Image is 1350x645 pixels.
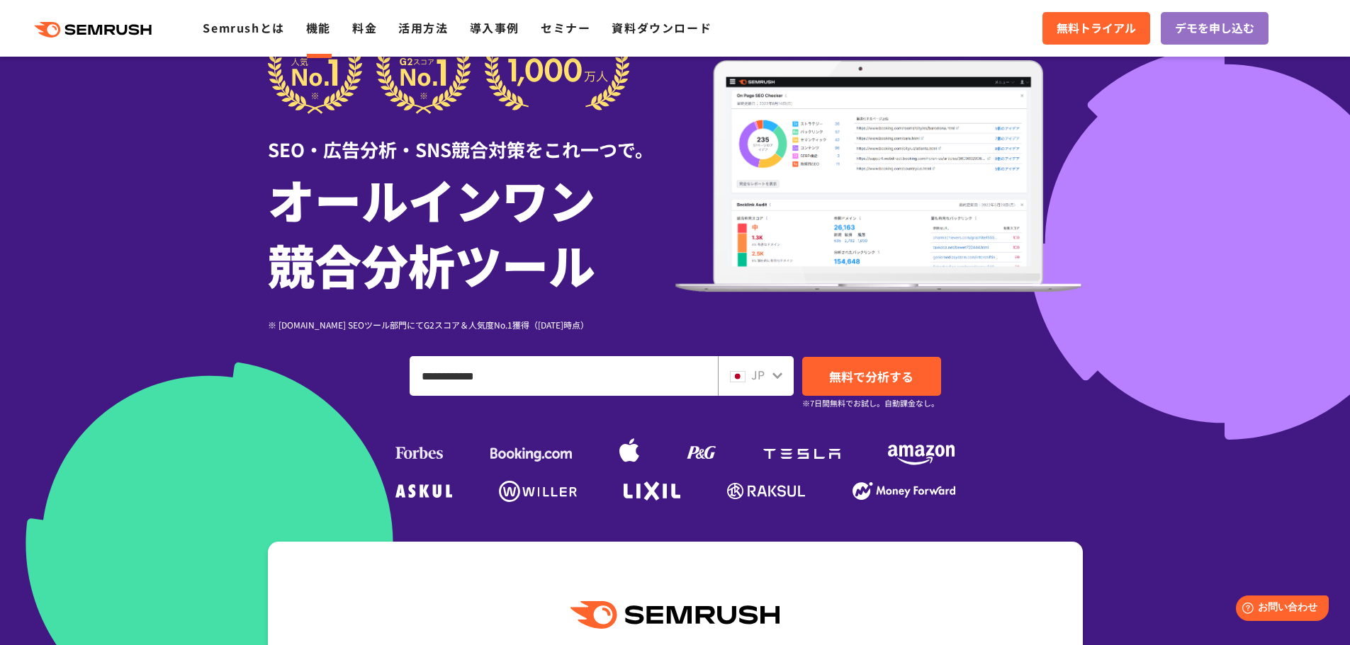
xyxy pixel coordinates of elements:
[1224,590,1334,629] iframe: Help widget launcher
[306,19,331,36] a: 機能
[541,19,590,36] a: セミナー
[751,366,765,383] span: JP
[1175,19,1254,38] span: デモを申し込む
[1057,19,1136,38] span: 無料トライアル
[410,357,717,395] input: ドメイン、キーワードまたはURLを入力してください
[570,601,779,629] img: Semrush
[203,19,284,36] a: Semrushとは
[612,19,711,36] a: 資料ダウンロード
[802,396,939,410] small: ※7日間無料でお試し。自動課金なし。
[1042,12,1150,45] a: 無料トライアル
[829,367,913,385] span: 無料で分析する
[352,19,377,36] a: 料金
[802,357,941,396] a: 無料で分析する
[268,166,675,297] h1: オールインワン 競合分析ツール
[268,318,675,331] div: ※ [DOMAIN_NAME] SEOツール部門にてG2スコア＆人気度No.1獲得（[DATE]時点）
[268,114,675,163] div: SEO・広告分析・SNS競合対策をこれ一つで。
[470,19,519,36] a: 導入事例
[398,19,448,36] a: 活用方法
[1161,12,1269,45] a: デモを申し込む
